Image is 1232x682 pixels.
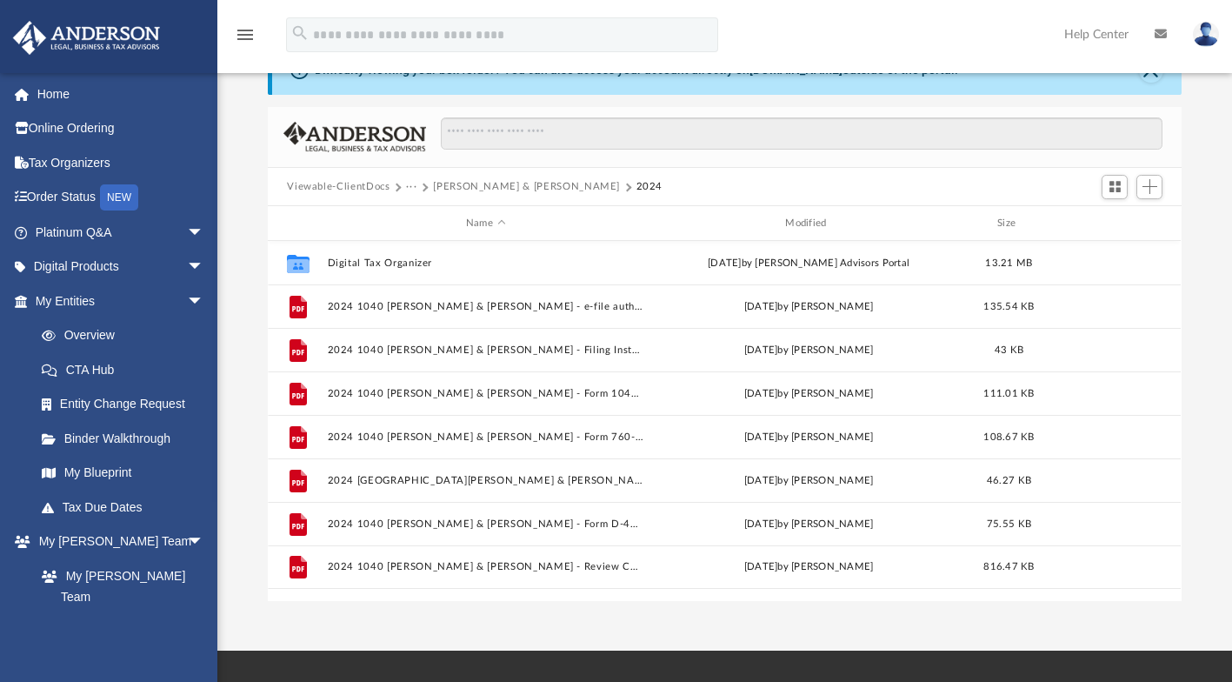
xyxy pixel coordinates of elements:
a: Digital Productsarrow_drop_down [12,250,230,284]
img: User Pic [1193,22,1219,47]
span: 816.47 KB [984,562,1035,572]
div: Name [327,216,643,231]
button: 2024 1040 [PERSON_NAME] & [PERSON_NAME] - Form 760-ES Estimated Tax Voucher.pdf [328,431,643,443]
button: 2024 1040 [PERSON_NAME] & [PERSON_NAME] - Form 1040-ES Estimated Tax Voucher.pdf [328,388,643,399]
div: id [276,216,319,231]
span: [DATE] [744,432,778,442]
span: [DATE] [744,519,778,529]
button: 2024 [GEOGRAPHIC_DATA][PERSON_NAME] & [PERSON_NAME] - Form 760-PMT Payment Voucher.pdf [328,475,643,486]
a: Tax Organizers [12,145,230,180]
a: My Entitiesarrow_drop_down [12,284,230,318]
a: CTA Hub [24,352,230,387]
div: by [PERSON_NAME] [651,343,967,358]
img: Anderson Advisors Platinum Portal [8,21,165,55]
div: NEW [100,184,138,211]
span: [DATE] [744,476,778,485]
div: Size [975,216,1044,231]
div: by [PERSON_NAME] [651,473,967,489]
span: arrow_drop_down [187,250,222,285]
button: [PERSON_NAME] & [PERSON_NAME] [433,179,620,195]
span: 75.55 KB [987,519,1031,529]
span: 111.01 KB [984,389,1035,398]
span: 135.54 KB [984,302,1035,311]
span: [DATE] [744,562,778,572]
a: [PERSON_NAME] System [24,614,222,670]
span: 46.27 KB [987,476,1031,485]
a: Online Ordering [12,111,230,146]
a: My [PERSON_NAME] Team [24,558,213,614]
button: Digital Tax Organizer [328,257,643,269]
span: [DATE] [744,302,778,311]
span: arrow_drop_down [187,525,222,560]
a: My [PERSON_NAME] Teamarrow_drop_down [12,525,222,559]
div: grid [268,241,1181,602]
a: Home [12,77,230,111]
span: [DATE] [744,389,778,398]
div: by [PERSON_NAME] [651,430,967,445]
i: search [290,23,310,43]
button: 2024 1040 [PERSON_NAME] & [PERSON_NAME] - Form D-400V Payment Voucher.pdf [328,518,643,530]
a: Binder Walkthrough [24,421,230,456]
a: Tax Due Dates [24,490,230,525]
span: 108.67 KB [984,432,1035,442]
div: by [PERSON_NAME] [651,386,967,402]
div: by [PERSON_NAME] [651,559,967,575]
i: menu [235,24,256,45]
a: Platinum Q&Aarrow_drop_down [12,215,230,250]
span: 43 KB [995,345,1023,355]
div: [DATE] by [PERSON_NAME] Advisors Portal [651,256,967,271]
a: Overview [24,318,230,353]
button: 2024 [636,179,663,195]
span: 13.21 MB [986,258,1033,268]
button: 2024 1040 [PERSON_NAME] & [PERSON_NAME] - e-file authorization - please sign.pdf [328,301,643,312]
span: [DATE] [744,345,778,355]
button: ··· [406,179,417,195]
button: Switch to Grid View [1102,175,1128,199]
button: 2024 1040 [PERSON_NAME] & [PERSON_NAME] - Review Copy.pdf [328,562,643,573]
a: menu [235,33,256,45]
div: by [PERSON_NAME] [651,517,967,532]
input: Search files and folders [441,117,1162,150]
button: 2024 1040 [PERSON_NAME] & [PERSON_NAME] - Filing Instructions.pdf [328,344,643,356]
div: Modified [650,216,967,231]
a: My Blueprint [24,456,222,491]
div: id [1052,216,1174,231]
button: Viewable-ClientDocs [287,179,390,195]
a: Entity Change Request [24,387,230,422]
button: Add [1136,175,1162,199]
span: arrow_drop_down [187,284,222,319]
a: Order StatusNEW [12,180,230,216]
span: arrow_drop_down [187,215,222,251]
div: by [PERSON_NAME] [651,299,967,315]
